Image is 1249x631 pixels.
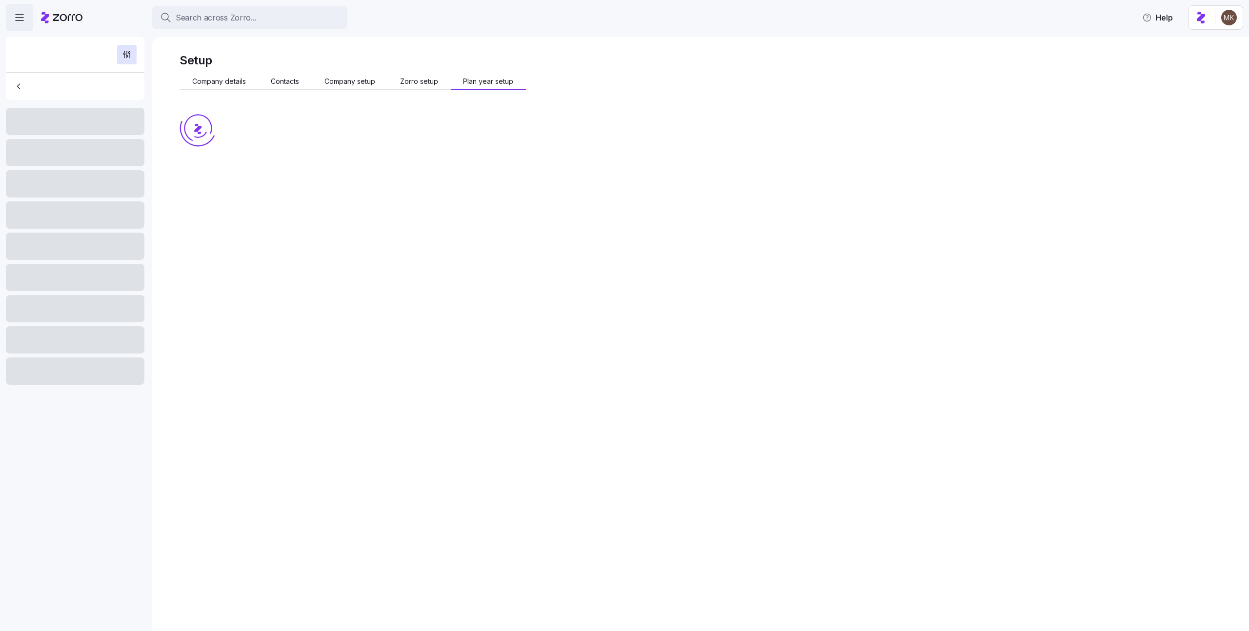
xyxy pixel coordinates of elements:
[152,6,347,29] button: Search across Zorro...
[1134,8,1181,27] button: Help
[1221,10,1237,25] img: 5ab780eebedb11a070f00e4a129a1a32
[176,12,256,24] span: Search across Zorro...
[180,53,212,68] h1: Setup
[400,78,438,85] span: Zorro setup
[463,78,513,85] span: Plan year setup
[324,78,375,85] span: Company setup
[271,78,299,85] span: Contacts
[192,78,246,85] span: Company details
[1142,12,1173,23] span: Help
